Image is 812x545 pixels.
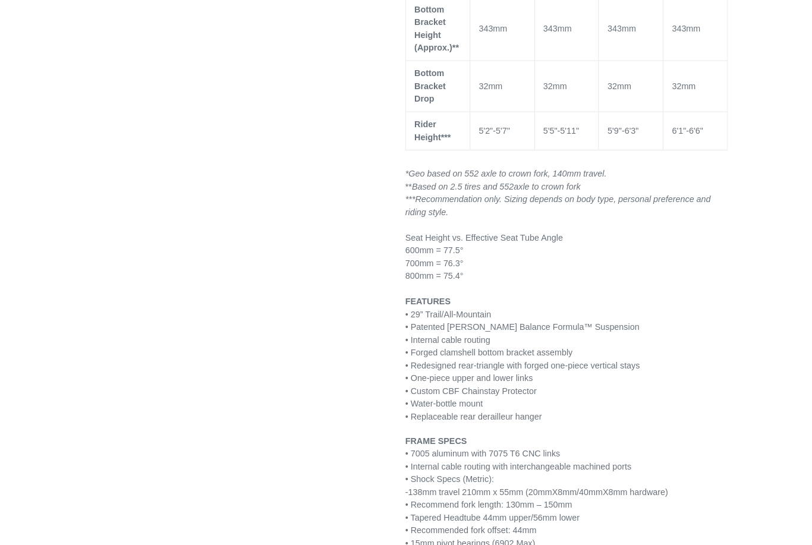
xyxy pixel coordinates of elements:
span: ° [468,252,472,262]
i: Based on 2.5 tires and [421,177,521,187]
td: 32mm [667,59,730,109]
span: 552 [473,165,486,174]
span: *Geo based on [415,165,473,174]
span: FEATURES [415,289,459,299]
td: 5'2"-5'7" [478,109,541,147]
span: Bottom Bracket Height (Approx.)** [424,4,467,51]
span: (6902 Max) [500,525,542,535]
td: 5'5"-5'11" [541,109,604,147]
span: • 15mm pivot bearings [415,525,498,535]
div: 800mm = 75.4 [415,263,730,276]
div: Seat Height vs. Effective Seat Tube Angle [415,226,730,238]
p: • 29” Trail/All-Mountain • Patented [PERSON_NAME] Balance Formula™ Suspension • Internal cable ro... [415,288,730,413]
span: axle to crown fork [521,177,586,187]
td: 32mm [478,59,541,109]
span: 552 [507,177,521,187]
td: 5'9"-6'3" [604,109,667,147]
span: ° [468,240,472,249]
span: ° [468,264,472,274]
td: 6'1"-6'6" [667,109,730,147]
span: FRAME SPECS [415,426,475,435]
span: Rider Height*** [424,116,459,138]
td: 32mm [541,59,604,109]
td: 32mm [604,59,667,109]
span: ***Recommendation only. Sizing depends on body type, personal preference and riding style. [415,190,713,212]
span: axle to crown fork, 140mm travel. [489,165,612,174]
span: Bottom Bracket Drop [424,67,454,101]
div: 600mm = 77.5 [415,238,730,251]
div: 700mm = 76.3 [415,251,730,263]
